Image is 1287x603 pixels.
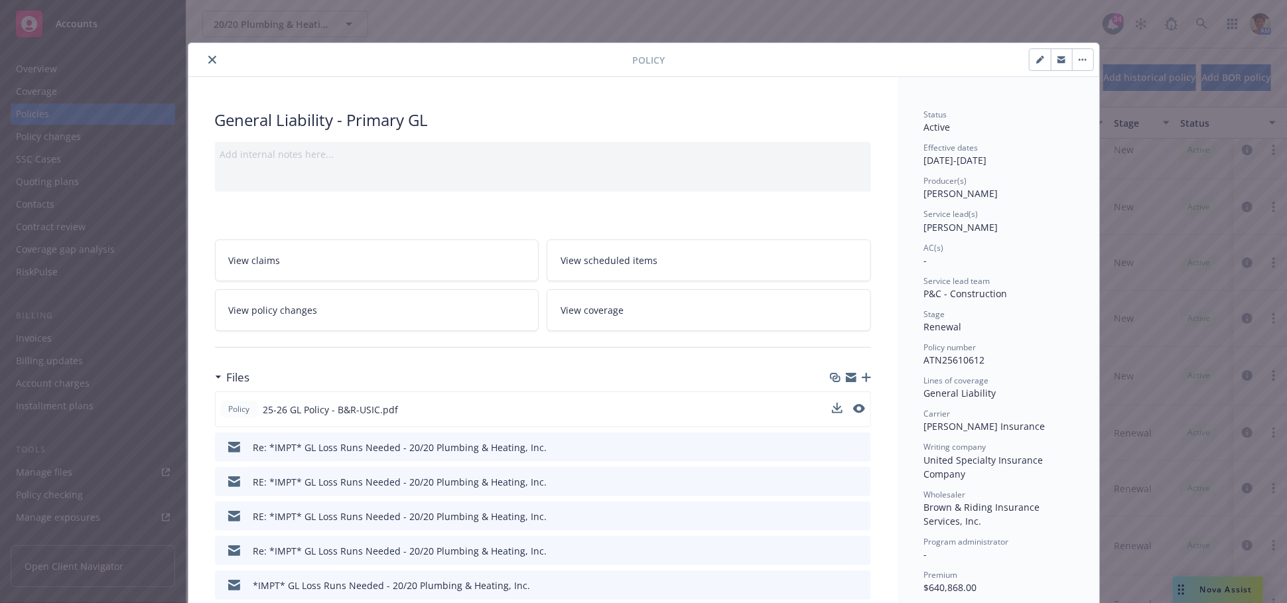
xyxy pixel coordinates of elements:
span: View coverage [561,303,624,317]
span: Stage [924,308,945,320]
span: [PERSON_NAME] Insurance [924,420,1046,433]
span: [PERSON_NAME] [924,221,998,234]
span: Active [924,121,951,133]
button: preview file [854,475,866,489]
a: View coverage [547,289,871,331]
button: download file [832,403,843,413]
button: download file [832,403,843,417]
div: Files [215,369,250,386]
h3: Files [227,369,250,386]
div: General Liability [924,386,1073,400]
span: Premium [924,569,958,580]
span: View policy changes [229,303,318,317]
button: download file [833,440,843,454]
span: ATN25610612 [924,354,985,366]
div: Re: *IMPT* GL Loss Runs Needed - 20/20 Plumbing & Heating, Inc. [253,440,547,454]
button: download file [833,544,843,558]
button: close [204,52,220,68]
span: Renewal [924,320,962,333]
span: View scheduled items [561,253,657,267]
button: download file [833,509,843,523]
div: *IMPT* GL Loss Runs Needed - 20/20 Plumbing & Heating, Inc. [253,578,531,592]
span: - [924,254,927,267]
span: AC(s) [924,242,944,253]
button: preview file [854,544,866,558]
span: Wholesaler [924,489,966,500]
div: Re: *IMPT* GL Loss Runs Needed - 20/20 Plumbing & Heating, Inc. [253,544,547,558]
span: Program administrator [924,536,1009,547]
div: [DATE] - [DATE] [924,142,1073,167]
div: RE: *IMPT* GL Loss Runs Needed - 20/20 Plumbing & Heating, Inc. [253,475,547,489]
button: preview file [853,403,865,417]
span: [PERSON_NAME] [924,187,998,200]
div: General Liability - Primary GL [215,109,871,131]
span: Status [924,109,947,120]
span: Lines of coverage [924,375,989,386]
span: Effective dates [924,142,979,153]
span: 25-26 GL Policy - B&R-USIC.pdf [263,403,399,417]
span: Service lead(s) [924,208,979,220]
span: Writing company [924,441,986,452]
a: View claims [215,239,539,281]
button: preview file [854,440,866,454]
button: preview file [854,509,866,523]
span: Producer(s) [924,175,967,186]
button: preview file [854,578,866,592]
a: View scheduled items [547,239,871,281]
div: Add internal notes here... [220,147,866,161]
span: - [924,548,927,561]
span: $640,868.00 [924,581,977,594]
span: Service lead team [924,275,990,287]
button: download file [833,578,843,592]
span: Carrier [924,408,951,419]
span: United Specialty Insurance Company [924,454,1046,480]
span: Policy number [924,342,977,353]
span: View claims [229,253,281,267]
a: View policy changes [215,289,539,331]
button: download file [833,475,843,489]
div: RE: *IMPT* GL Loss Runs Needed - 20/20 Plumbing & Heating, Inc. [253,509,547,523]
span: Policy [226,403,253,415]
span: Brown & Riding Insurance Services, Inc. [924,501,1043,527]
span: Policy [633,53,665,67]
span: P&C - Construction [924,287,1008,300]
button: preview file [853,404,865,413]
